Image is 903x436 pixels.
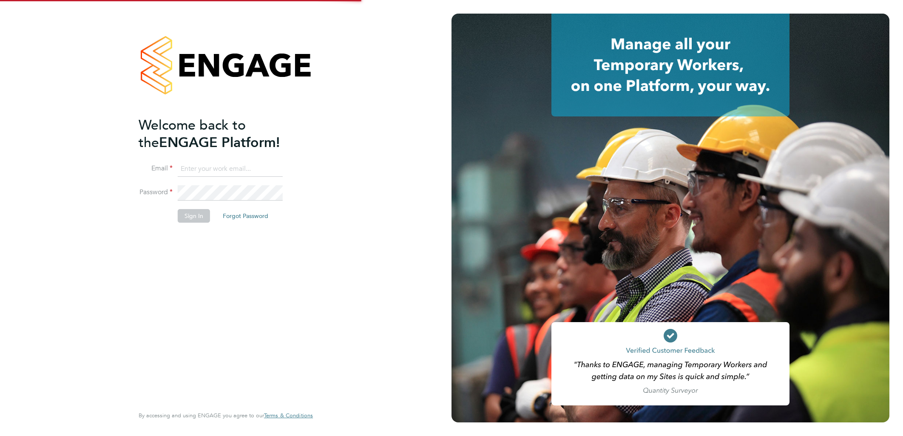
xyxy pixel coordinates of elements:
[139,117,246,151] span: Welcome back to the
[216,209,275,223] button: Forgot Password
[139,188,173,197] label: Password
[264,412,313,419] a: Terms & Conditions
[139,116,304,151] h2: ENGAGE Platform!
[178,161,283,177] input: Enter your work email...
[139,164,173,173] label: Email
[178,209,210,223] button: Sign In
[139,412,313,419] span: By accessing and using ENGAGE you agree to our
